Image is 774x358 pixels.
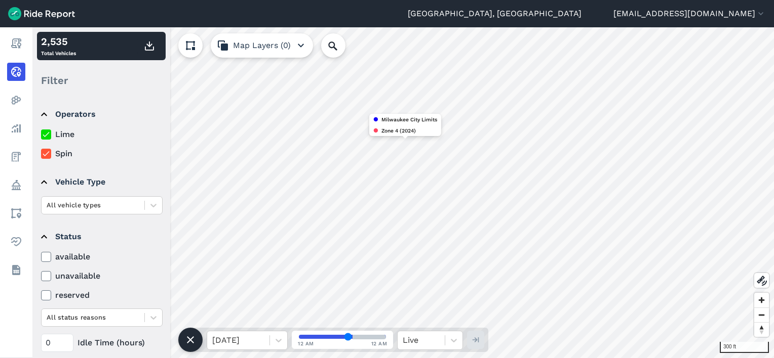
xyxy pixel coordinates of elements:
label: Spin [41,148,163,160]
canvas: Map [32,27,774,358]
summary: Operators [41,100,161,128]
summary: Vehicle Type [41,168,161,196]
button: [EMAIL_ADDRESS][DOMAIN_NAME] [613,8,766,20]
span: 12 AM [298,340,314,347]
button: Zoom out [754,307,769,322]
a: Areas [7,204,25,222]
span: Zone 4 (2024) [381,126,416,135]
a: Policy [7,176,25,194]
div: Filter [37,65,166,96]
label: unavailable [41,270,163,282]
button: Reset bearing to north [754,322,769,337]
a: Analyze [7,119,25,138]
button: Map Layers (0) [211,33,313,58]
span: 12 AM [371,340,388,347]
a: Health [7,233,25,251]
a: Heatmaps [7,91,25,109]
a: Fees [7,148,25,166]
a: Realtime [7,63,25,81]
label: available [41,251,163,263]
summary: Status [41,222,161,251]
div: 300 ft [720,342,769,353]
span: Milwaukee City Limits [381,115,437,124]
div: 2,535 [41,34,76,49]
a: Report [7,34,25,53]
a: [GEOGRAPHIC_DATA], [GEOGRAPHIC_DATA] [408,8,582,20]
a: Datasets [7,261,25,279]
img: Ride Report [8,7,75,20]
button: Zoom in [754,293,769,307]
label: reserved [41,289,163,301]
div: Idle Time (hours) [41,334,163,352]
label: Lime [41,128,163,141]
input: Search Location or Vehicles [321,33,362,58]
div: Total Vehicles [41,34,76,58]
